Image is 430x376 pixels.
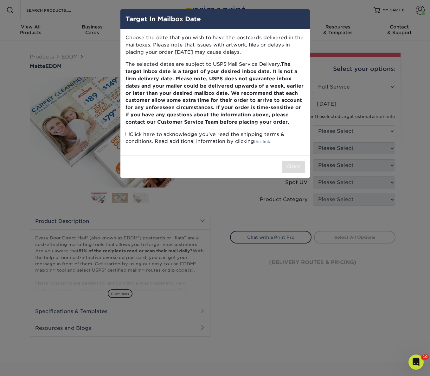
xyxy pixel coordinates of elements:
a: this link. [254,139,271,144]
p: Click here to acknowledge you’ve read the shipping terms & conditions. Read additional informatio... [125,131,305,145]
b: The target inbox date is a target of your desired inbox date. It is not a firm delivery date. Ple... [125,61,304,125]
iframe: Intercom live chat [408,354,424,370]
p: Choose the date that you wish to have the postcards delivered in the mailboxes. Please note that ... [125,34,305,56]
h4: Target In Mailbox Date [125,14,305,24]
span: 10 [421,354,429,360]
p: The selected dates are subject to USPS Mail Service Delivery. [125,61,305,126]
small: ® [227,63,228,65]
button: Close [282,161,305,173]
